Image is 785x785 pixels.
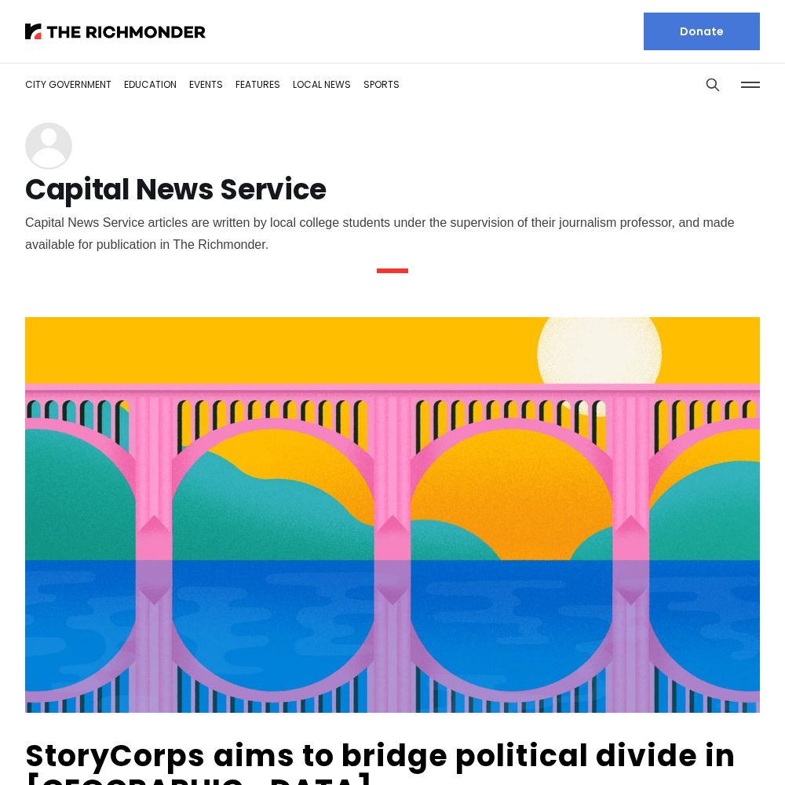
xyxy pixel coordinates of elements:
a: Local News [293,78,351,91]
img: StoryCorps aims to bridge political divide in Richmond [25,317,760,713]
a: Donate [644,13,760,50]
a: Events [189,78,223,91]
img: The Richmonder [25,24,206,39]
iframe: portal-trigger [652,708,785,785]
h1: Capital News Service [25,177,760,203]
a: Sports [363,78,400,91]
a: Education [124,78,177,91]
button: Search this site [701,73,725,97]
a: Features [235,78,280,91]
div: Capital News Service articles are written by local college students under the supervision of thei... [25,212,760,256]
a: City Government [25,78,111,91]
